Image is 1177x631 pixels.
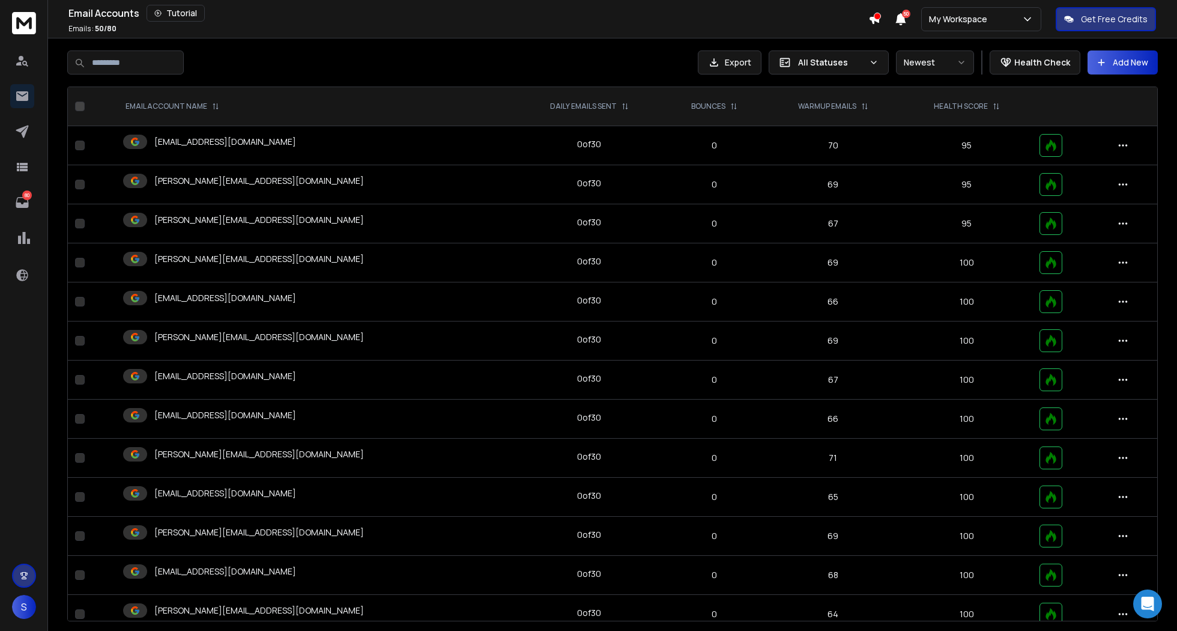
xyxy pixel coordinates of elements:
p: 0 [671,491,757,503]
p: 0 [671,218,757,230]
p: [PERSON_NAME][EMAIL_ADDRESS][DOMAIN_NAME] [154,253,364,265]
p: [EMAIL_ADDRESS][DOMAIN_NAME] [154,565,296,578]
td: 69 [764,517,901,556]
button: Tutorial [147,5,205,22]
td: 95 [901,165,1032,204]
p: [EMAIL_ADDRESS][DOMAIN_NAME] [154,136,296,148]
td: 69 [764,165,901,204]
td: 100 [901,556,1032,595]
td: 100 [901,282,1032,322]
div: 0 of 30 [577,568,601,580]
p: My Workspace [929,13,992,25]
button: Add New [1088,50,1158,75]
button: Export [698,50,761,75]
td: 95 [901,204,1032,243]
p: [EMAIL_ADDRESS][DOMAIN_NAME] [154,487,296,499]
p: 0 [671,530,757,542]
p: DAILY EMAILS SENT [550,102,617,111]
td: 100 [901,243,1032,282]
td: 70 [764,126,901,165]
div: 0 of 30 [577,412,601,424]
td: 100 [901,439,1032,478]
div: 0 of 30 [577,334,601,346]
span: 50 / 80 [95,23,116,34]
p: 0 [671,374,757,386]
p: 0 [671,257,757,269]
p: [EMAIL_ADDRESS][DOMAIN_NAME] [154,292,296,304]
a: 80 [10,191,34,215]
p: [EMAIL_ADDRESS][DOMAIN_NAME] [154,370,296,382]
div: 0 of 30 [577,138,601,150]
div: 0 of 30 [577,255,601,267]
div: Open Intercom Messenger [1133,590,1162,618]
td: 100 [901,361,1032,400]
td: 69 [764,322,901,361]
p: 80 [22,191,32,200]
p: 0 [671,139,757,151]
div: 0 of 30 [577,294,601,306]
div: 0 of 30 [577,373,601,385]
td: 71 [764,439,901,478]
p: 0 [671,569,757,581]
td: 66 [764,400,901,439]
div: 0 of 30 [577,451,601,463]
div: 0 of 30 [577,529,601,541]
p: 0 [671,413,757,425]
p: WARMUP EMAILS [798,102,856,111]
div: EMAIL ACCOUNT NAME [126,102,219,111]
p: Get Free Credits [1081,13,1148,25]
p: [PERSON_NAME][EMAIL_ADDRESS][DOMAIN_NAME] [154,175,364,187]
td: 100 [901,517,1032,556]
p: [EMAIL_ADDRESS][DOMAIN_NAME] [154,409,296,421]
button: S [12,595,36,619]
p: All Statuses [798,56,864,69]
td: 67 [764,204,901,243]
p: 0 [671,335,757,347]
td: 65 [764,478,901,517]
p: [PERSON_NAME][EMAIL_ADDRESS][DOMAIN_NAME] [154,605,364,617]
p: [PERSON_NAME][EMAIL_ADDRESS][DOMAIN_NAME] [154,448,364,460]
td: 69 [764,243,901,282]
div: Email Accounts [68,5,868,22]
p: Emails : [68,24,116,34]
p: 0 [671,178,757,191]
p: BOUNCES [691,102,725,111]
div: 0 of 30 [577,490,601,502]
p: [PERSON_NAME][EMAIL_ADDRESS][DOMAIN_NAME] [154,526,364,538]
td: 66 [764,282,901,322]
button: Newest [896,50,974,75]
button: Get Free Credits [1056,7,1156,31]
div: 0 of 30 [577,177,601,189]
div: 0 of 30 [577,216,601,228]
td: 100 [901,322,1032,361]
td: 100 [901,400,1032,439]
td: 95 [901,126,1032,165]
p: 0 [671,608,757,620]
p: [PERSON_NAME][EMAIL_ADDRESS][DOMAIN_NAME] [154,214,364,226]
p: [PERSON_NAME][EMAIL_ADDRESS][DOMAIN_NAME] [154,331,364,343]
p: HEALTH SCORE [934,102,988,111]
td: 100 [901,478,1032,517]
td: 67 [764,361,901,400]
span: 50 [902,10,910,18]
p: Health Check [1014,56,1070,69]
div: 0 of 30 [577,607,601,619]
p: 0 [671,296,757,308]
td: 68 [764,556,901,595]
p: 0 [671,452,757,464]
button: Health Check [990,50,1080,75]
